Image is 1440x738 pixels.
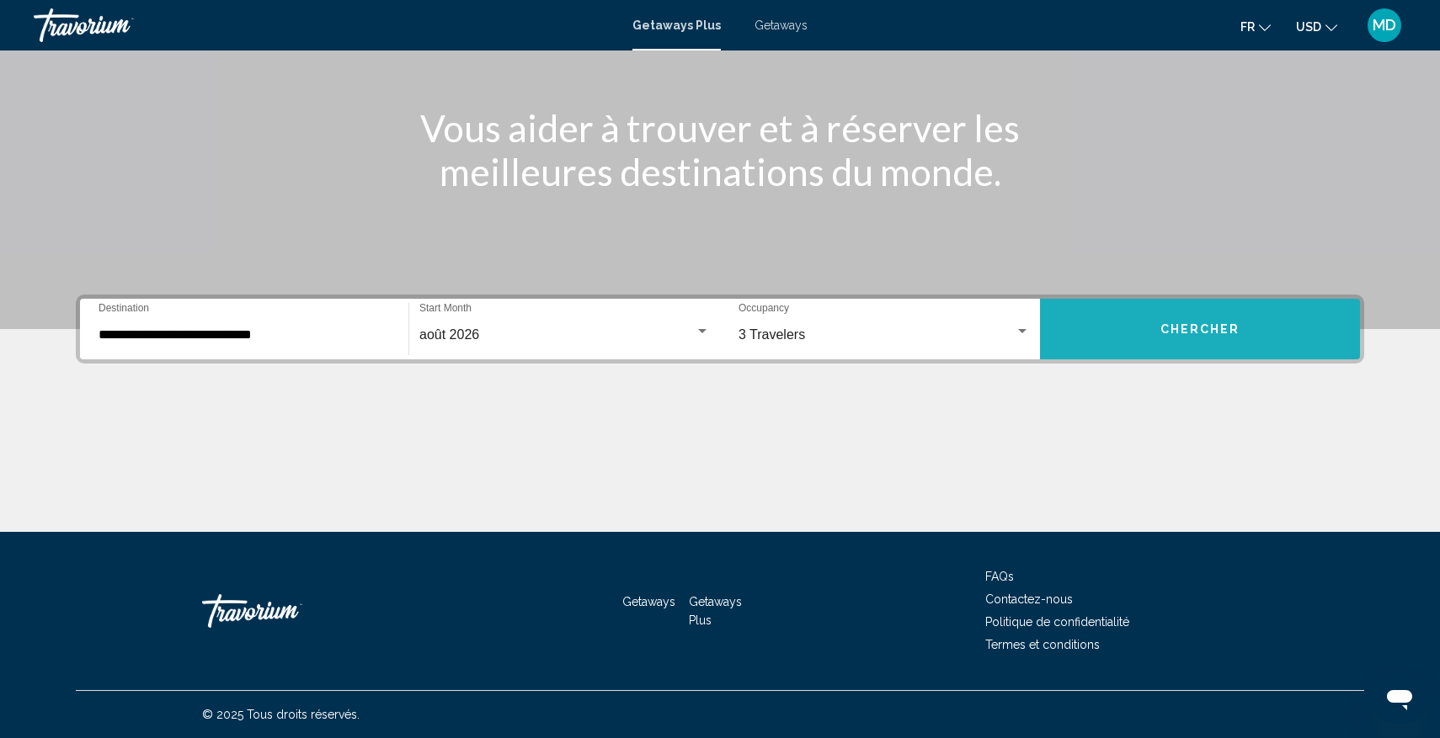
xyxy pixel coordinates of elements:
[34,8,616,42] a: Travorium
[1363,8,1406,43] button: User Menu
[1373,671,1427,725] iframe: Bouton de lancement de la fenêtre de messagerie
[632,19,721,32] a: Getaways Plus
[622,595,675,608] a: Getaways
[1160,323,1240,337] span: Chercher
[1240,14,1271,39] button: Change language
[739,327,805,342] span: 3 Travelers
[1040,299,1360,359] button: Chercher
[1296,14,1337,39] button: Change currency
[1373,17,1396,34] span: MD
[985,615,1129,629] a: Politique de confidentialité
[202,708,360,721] span: © 2025 Tous droits réservés.
[755,19,808,32] a: Getaways
[202,586,371,636] a: Travorium
[1240,20,1255,34] span: fr
[404,106,1036,194] h1: Vous aider à trouver et à réserver les meilleures destinations du monde.
[80,299,1360,359] div: Search widget
[419,327,479,342] span: août 2026
[985,570,1014,583] a: FAQs
[985,592,1073,606] a: Contactez-nous
[985,638,1100,651] a: Termes et conditions
[689,595,742,627] a: Getaways Plus
[1296,20,1321,34] span: USD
